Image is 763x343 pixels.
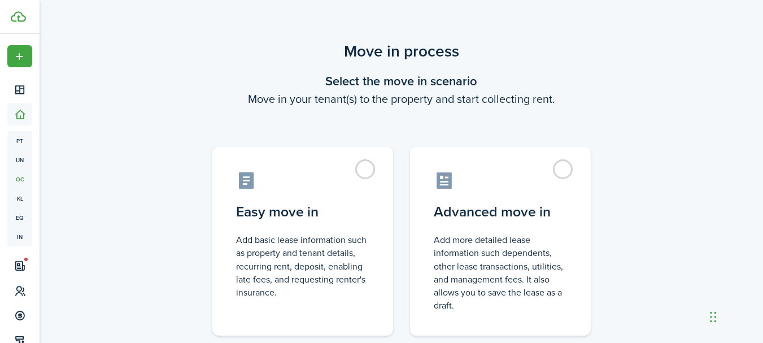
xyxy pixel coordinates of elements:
a: in [7,227,32,246]
control-radio-card-title: Advanced move in [434,202,567,222]
iframe: Chat Widget [707,289,763,343]
wizard-step-header-title: Select the move in scenario [198,72,605,90]
button: Open menu [7,45,32,67]
wizard-step-header-description: Move in your tenant(s) to the property and start collecting rent. [198,90,605,107]
a: kl [7,189,32,208]
a: un [7,150,32,170]
control-radio-card-description: Add more detailed lease information such dependents, other lease transactions, utilities, and man... [434,233,567,312]
control-radio-card-title: Easy move in [236,202,369,222]
div: Drag [710,300,717,334]
scenario-title: Move in process [198,40,605,63]
a: eq [7,208,32,227]
control-radio-card-description: Add basic lease information such as property and tenant details, recurring rent, deposit, enablin... [236,233,369,299]
a: pt [7,131,32,150]
img: TenantCloud [11,11,26,22]
a: oc [7,170,32,189]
